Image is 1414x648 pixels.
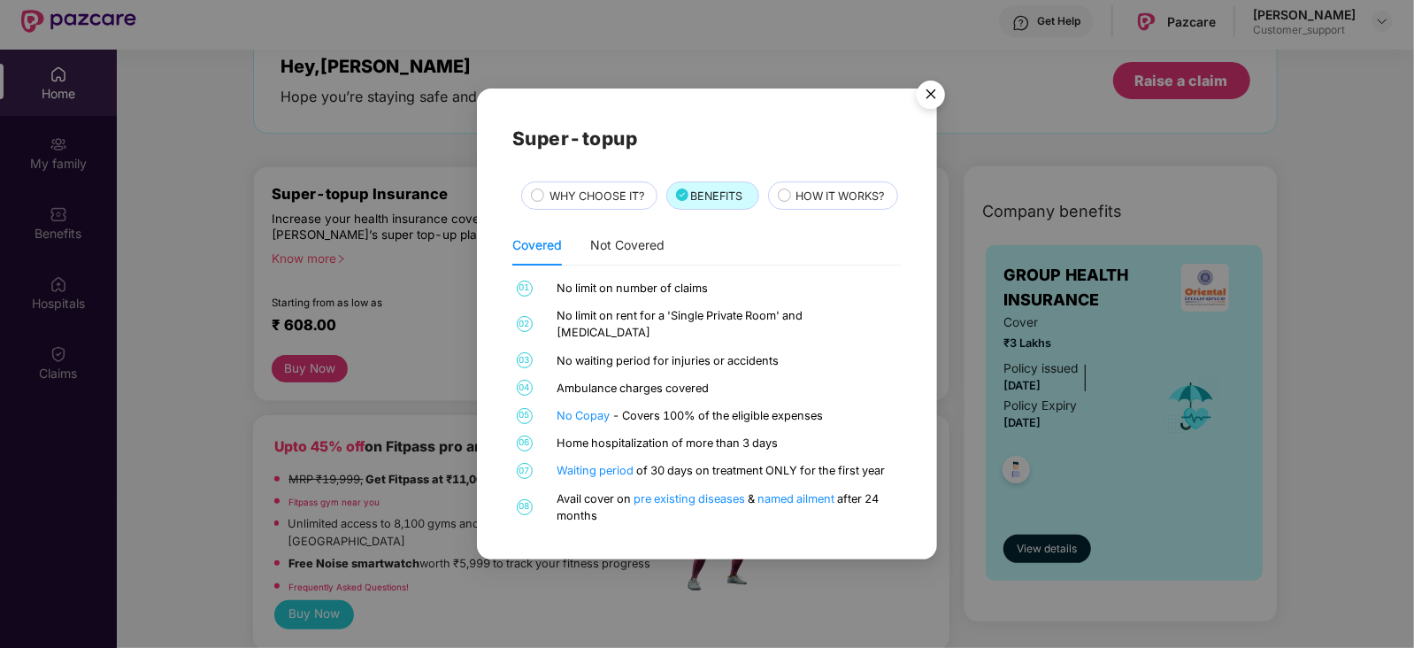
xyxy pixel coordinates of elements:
[557,490,897,524] div: Avail cover on & after 24 months
[557,407,897,424] div: - Covers 100% of the eligible expenses
[590,235,665,255] div: Not Covered
[757,492,837,505] a: named ailment
[906,72,954,120] button: Close
[557,409,612,422] a: No Copay
[557,435,897,451] div: Home hospitalization of more than 3 days
[512,124,902,153] h2: Super-topup
[549,188,644,205] span: WHY CHOOSE IT?
[517,352,533,368] span: 03
[557,352,897,369] div: No waiting period for injuries or accidents
[517,463,533,479] span: 07
[691,188,743,205] span: BENEFITS
[557,462,897,479] div: of 30 days on treatment ONLY for the first year
[517,316,533,332] span: 02
[557,464,636,477] a: Waiting period
[557,307,897,341] div: No limit on rent for a 'Single Private Room' and [MEDICAL_DATA]
[557,380,897,397] div: Ambulance charges covered
[517,499,533,515] span: 08
[517,436,533,451] span: 06
[517,380,533,396] span: 04
[512,235,562,255] div: Covered
[906,73,956,122] img: svg+xml;base64,PHN2ZyB4bWxucz0iaHR0cDovL3d3dy53My5vcmcvMjAwMC9zdmciIHdpZHRoPSI1NiIgaGVpZ2h0PSI1Ni...
[557,280,897,297] div: No limit on number of claims
[517,281,533,297] span: 01
[634,492,748,505] a: pre existing diseases
[796,188,885,205] span: HOW IT WORKS?
[517,408,533,424] span: 05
